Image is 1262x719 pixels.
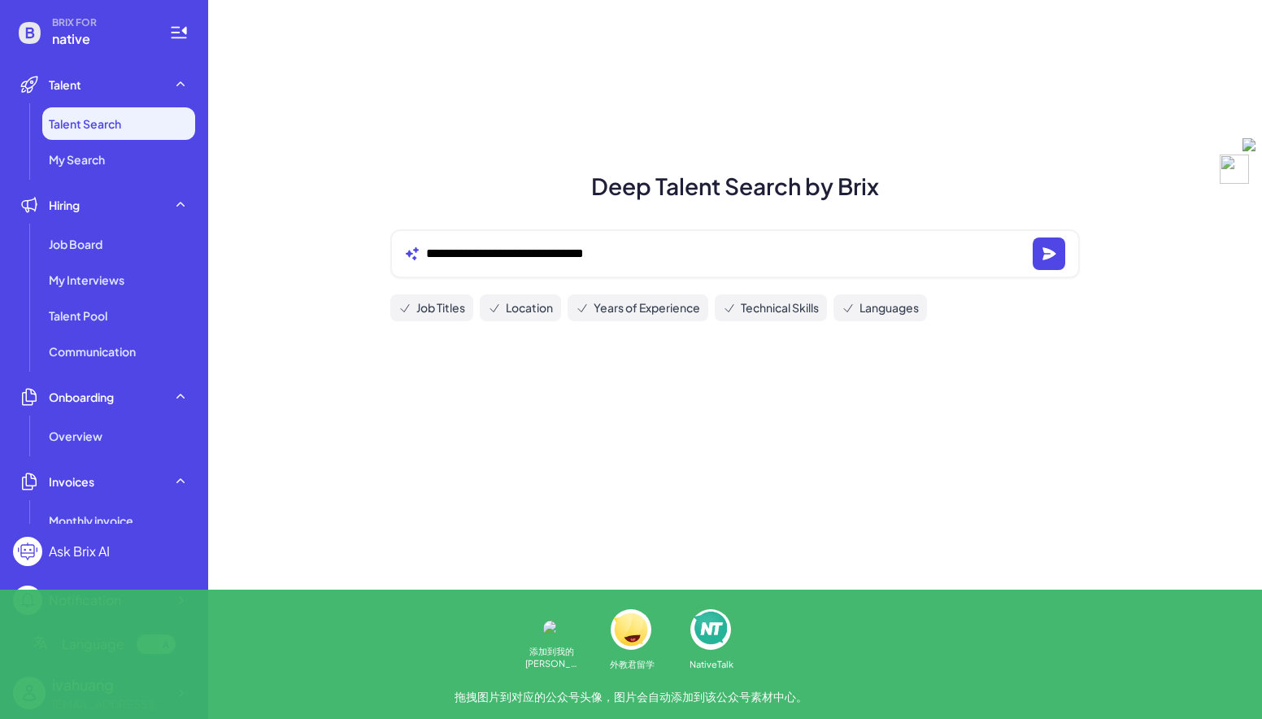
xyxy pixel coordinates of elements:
span: Talent Pool [49,307,107,324]
span: Monthly invoice [49,512,133,529]
span: Location [506,299,553,316]
span: Technical Skills [741,299,819,316]
span: Job Board [49,236,102,252]
span: Hiring [49,197,80,213]
span: Job Titles [416,299,465,316]
div: Ask Brix AI [49,542,110,561]
span: Talent Search [49,115,121,132]
span: My Search [49,151,105,168]
span: Talent [49,76,81,93]
span: Languages [859,299,919,316]
span: Onboarding [49,389,114,405]
span: Years of Experience [594,299,700,316]
h1: Deep Talent Search by Brix [371,169,1099,203]
span: Overview [49,428,102,444]
span: My Interviews [49,272,124,288]
span: Invoices [49,473,94,490]
span: BRIX FOR [52,16,150,29]
span: native [52,29,150,49]
span: Communication [49,343,136,359]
